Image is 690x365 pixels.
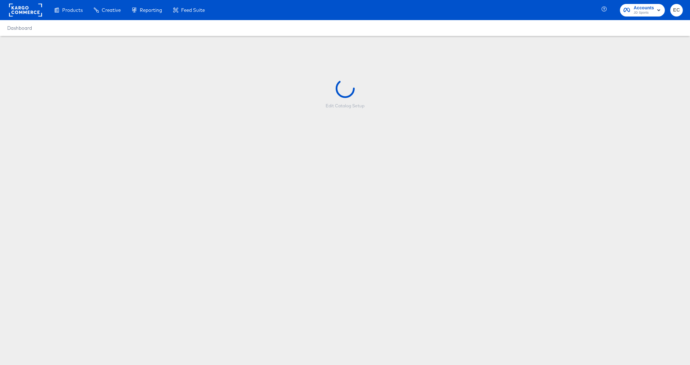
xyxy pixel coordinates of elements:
span: Products [62,7,83,13]
button: EC [670,4,683,17]
div: Edit Catalog Setup [326,103,364,109]
a: Dashboard [7,25,32,31]
span: Creative [102,7,121,13]
span: Feed Suite [181,7,205,13]
span: Reporting [140,7,162,13]
span: EC [673,6,680,14]
button: AccountsJD Sports [620,4,665,17]
span: JD Sports [634,10,654,16]
span: Accounts [634,4,654,12]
